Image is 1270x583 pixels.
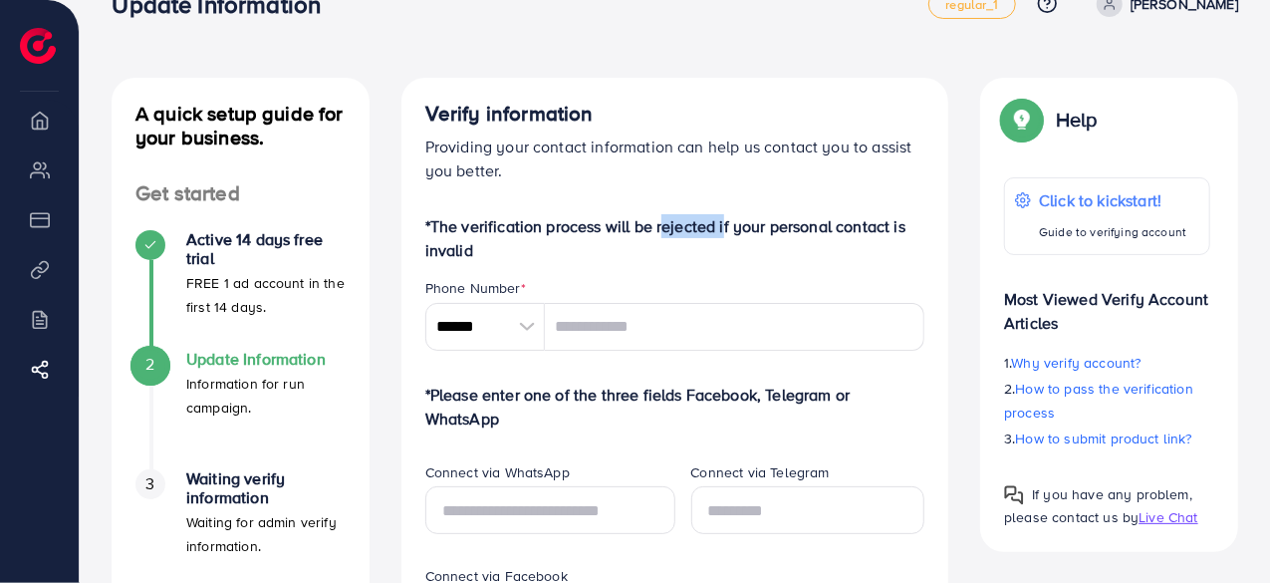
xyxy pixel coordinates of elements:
p: Guide to verifying account [1039,220,1186,244]
p: Click to kickstart! [1039,188,1186,212]
p: *The verification process will be rejected if your personal contact is invalid [425,214,925,262]
p: FREE 1 ad account in the first 14 days. [186,271,346,319]
p: Providing your contact information can help us contact you to assist you better. [425,135,925,182]
h4: Get started [112,181,370,206]
h4: Waiting verify information [186,469,346,507]
p: Most Viewed Verify Account Articles [1004,271,1210,335]
h4: A quick setup guide for your business. [112,102,370,149]
span: 3 [145,472,154,495]
span: 2 [145,353,154,376]
p: Information for run campaign. [186,372,346,420]
p: Waiting for admin verify information. [186,510,346,558]
iframe: Chat [924,311,1255,568]
img: Popup guide [1004,102,1040,138]
h4: Verify information [425,102,925,127]
label: Connect via Telegram [691,462,830,482]
li: Update Information [112,350,370,469]
p: Help [1056,108,1098,132]
label: Phone Number [425,278,526,298]
label: Connect via WhatsApp [425,462,570,482]
p: *Please enter one of the three fields Facebook, Telegram or WhatsApp [425,383,925,431]
li: Active 14 days free trial [112,230,370,350]
h4: Active 14 days free trial [186,230,346,268]
h4: Update Information [186,350,346,369]
img: logo [20,28,56,64]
